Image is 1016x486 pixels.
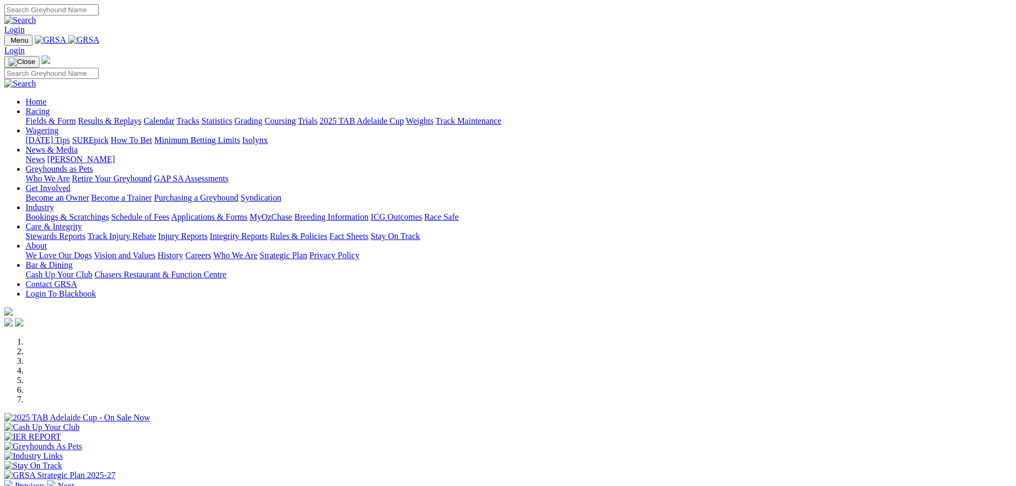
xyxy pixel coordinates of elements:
a: Home [26,97,46,106]
a: Calendar [143,116,174,125]
div: News & Media [26,155,1012,164]
a: Bar & Dining [26,260,73,269]
a: Statistics [202,116,233,125]
img: Stay On Track [4,461,62,471]
input: Search [4,4,99,15]
a: Who We Are [26,174,70,183]
button: Toggle navigation [4,56,39,68]
div: Greyhounds as Pets [26,174,1012,184]
input: Search [4,68,99,79]
img: twitter.svg [15,318,23,326]
a: Schedule of Fees [111,212,169,221]
a: Coursing [265,116,296,125]
a: Login [4,46,25,55]
a: Fact Sheets [330,232,369,241]
a: Syndication [241,193,281,202]
img: GRSA Strategic Plan 2025-27 [4,471,115,480]
a: Get Involved [26,184,70,193]
img: logo-grsa-white.png [4,307,13,316]
a: Industry [26,203,54,212]
a: Isolynx [242,136,268,145]
div: Industry [26,212,1012,222]
a: Bookings & Scratchings [26,212,109,221]
img: logo-grsa-white.png [42,55,50,64]
a: [DATE] Tips [26,136,70,145]
img: Search [4,15,36,25]
a: Cash Up Your Club [26,270,92,279]
img: GRSA [35,35,66,45]
a: Rules & Policies [270,232,327,241]
a: History [157,251,183,260]
a: Greyhounds as Pets [26,164,93,173]
a: Who We Are [213,251,258,260]
a: Strategic Plan [260,251,307,260]
img: 2025 TAB Adelaide Cup - On Sale Now [4,413,150,423]
a: Racing [26,107,50,116]
div: Wagering [26,136,1012,145]
a: Privacy Policy [309,251,359,260]
div: About [26,251,1012,260]
img: Greyhounds As Pets [4,442,82,451]
a: Purchasing a Greyhound [154,193,238,202]
a: Minimum Betting Limits [154,136,240,145]
img: IER REPORT [4,432,61,442]
a: About [26,241,47,250]
a: Weights [406,116,434,125]
a: Stewards Reports [26,232,85,241]
img: GRSA [68,35,100,45]
a: Injury Reports [158,232,207,241]
a: Applications & Forms [171,212,247,221]
a: SUREpick [72,136,108,145]
a: 2025 TAB Adelaide Cup [319,116,404,125]
a: Contact GRSA [26,280,77,289]
a: Chasers Restaurant & Function Centre [94,270,226,279]
a: News [26,155,45,164]
div: Get Involved [26,193,1012,203]
a: Stay On Track [371,232,420,241]
a: Login [4,25,25,34]
span: Menu [11,36,28,44]
a: Track Injury Rebate [87,232,156,241]
a: ICG Outcomes [371,212,422,221]
a: Care & Integrity [26,222,82,231]
div: Racing [26,116,1012,126]
a: Retire Your Greyhound [72,174,152,183]
img: Close [9,58,35,66]
a: News & Media [26,145,78,154]
img: Cash Up Your Club [4,423,79,432]
a: Race Safe [424,212,458,221]
a: Trials [298,116,317,125]
a: Results & Replays [78,116,141,125]
a: Become a Trainer [91,193,152,202]
a: MyOzChase [250,212,292,221]
a: How To Bet [111,136,153,145]
a: GAP SA Assessments [154,174,229,183]
a: Integrity Reports [210,232,268,241]
button: Toggle navigation [4,35,33,46]
div: Bar & Dining [26,270,1012,280]
img: facebook.svg [4,318,13,326]
a: Login To Blackbook [26,289,96,298]
a: Become an Owner [26,193,89,202]
img: Search [4,79,36,89]
a: Vision and Values [94,251,155,260]
a: Breeding Information [294,212,369,221]
a: We Love Our Dogs [26,251,92,260]
a: [PERSON_NAME] [47,155,115,164]
div: Care & Integrity [26,232,1012,241]
a: Fields & Form [26,116,76,125]
a: Grading [235,116,262,125]
a: Track Maintenance [436,116,501,125]
a: Wagering [26,126,59,135]
a: Careers [185,251,211,260]
a: Tracks [177,116,199,125]
img: Industry Links [4,451,63,461]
